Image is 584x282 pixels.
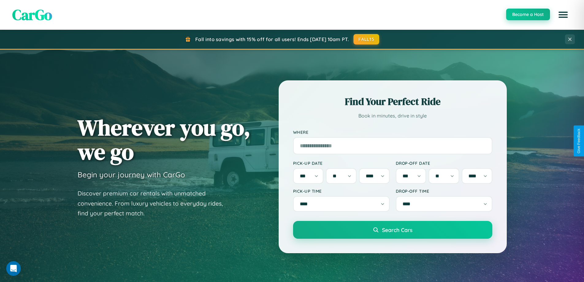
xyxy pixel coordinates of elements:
button: FALL15 [353,34,379,44]
div: Give Feedback [577,129,581,153]
p: Book in minutes, drive in style [293,111,492,120]
label: Pick-up Date [293,160,390,166]
button: Open menu [555,6,572,23]
label: Pick-up Time [293,188,390,194]
h3: Begin your journey with CarGo [78,170,185,179]
span: Fall into savings with 15% off for all users! Ends [DATE] 10am PT. [195,36,349,42]
h1: Wherever you go, we go [78,115,250,164]
label: Where [293,129,492,135]
label: Drop-off Date [396,160,492,166]
iframe: Intercom live chat [6,261,21,276]
span: CarGo [12,5,52,25]
button: Search Cars [293,221,492,239]
span: Search Cars [382,226,412,233]
p: Discover premium car rentals with unmatched convenience. From luxury vehicles to everyday rides, ... [78,188,231,218]
h2: Find Your Perfect Ride [293,95,492,108]
button: Become a Host [506,9,550,20]
label: Drop-off Time [396,188,492,194]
